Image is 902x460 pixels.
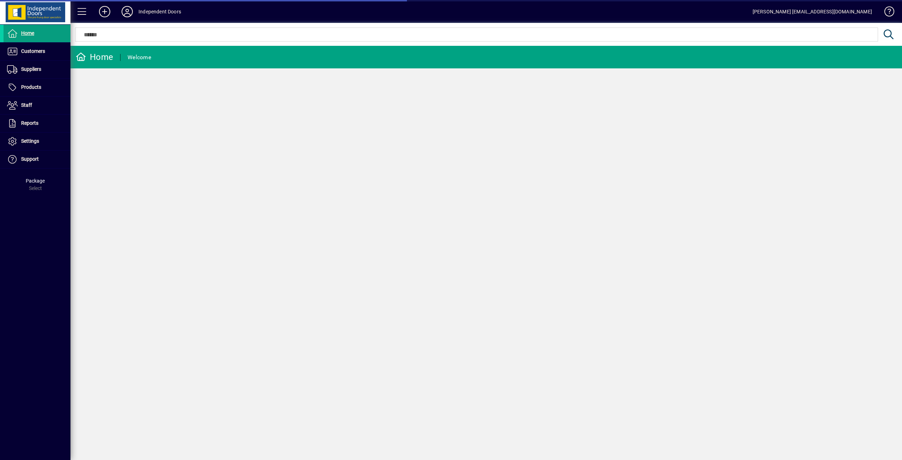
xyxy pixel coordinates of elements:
[21,156,39,162] span: Support
[21,48,45,54] span: Customers
[21,138,39,144] span: Settings
[116,5,138,18] button: Profile
[21,84,41,90] span: Products
[26,178,45,184] span: Package
[21,30,34,36] span: Home
[128,52,151,63] div: Welcome
[21,102,32,108] span: Staff
[21,66,41,72] span: Suppliers
[76,51,113,63] div: Home
[4,133,70,150] a: Settings
[4,43,70,60] a: Customers
[753,6,872,17] div: [PERSON_NAME] [EMAIL_ADDRESS][DOMAIN_NAME]
[4,61,70,78] a: Suppliers
[4,151,70,168] a: Support
[93,5,116,18] button: Add
[4,97,70,114] a: Staff
[138,6,181,17] div: Independent Doors
[21,120,38,126] span: Reports
[879,1,893,24] a: Knowledge Base
[4,115,70,132] a: Reports
[4,79,70,96] a: Products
